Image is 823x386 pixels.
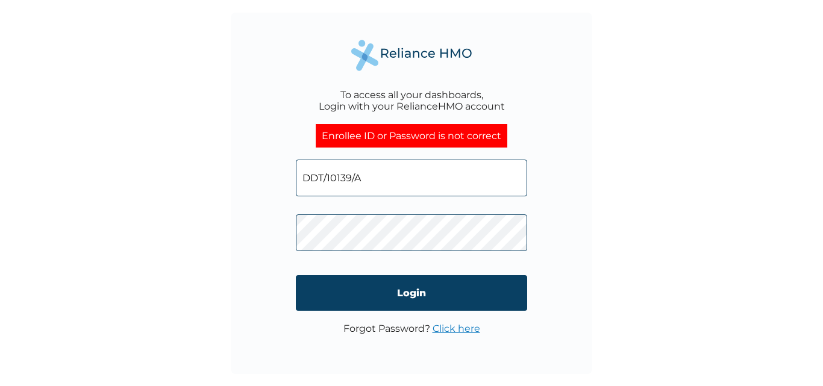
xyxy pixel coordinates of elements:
a: Click here [433,323,480,334]
div: Enrollee ID or Password is not correct [316,124,507,148]
input: Login [296,275,527,311]
p: Forgot Password? [343,323,480,334]
input: Email address or HMO ID [296,160,527,196]
img: Reliance Health's Logo [351,40,472,70]
div: To access all your dashboards, Login with your RelianceHMO account [319,89,505,112]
